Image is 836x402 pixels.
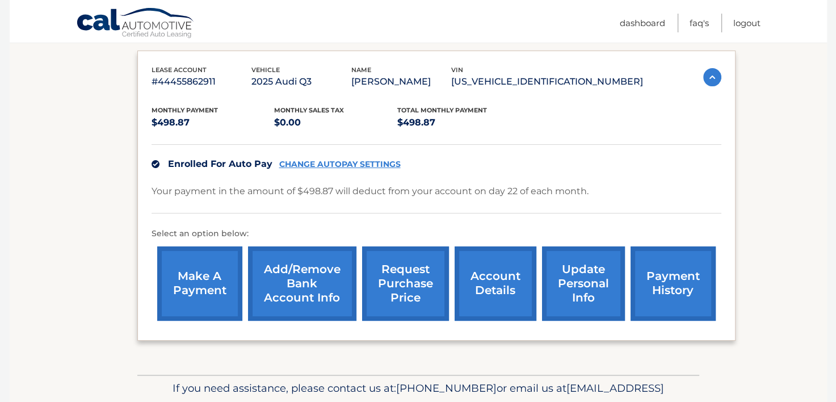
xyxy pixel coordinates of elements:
a: payment history [631,246,716,321]
a: Add/Remove bank account info [248,246,356,321]
a: Dashboard [620,14,665,32]
span: lease account [152,66,207,74]
p: [US_VEHICLE_IDENTIFICATION_NUMBER] [451,74,643,90]
p: $498.87 [152,115,275,131]
span: [PHONE_NUMBER] [396,382,497,395]
p: Select an option below: [152,227,721,241]
span: Total Monthly Payment [397,106,487,114]
p: 2025 Audi Q3 [251,74,351,90]
span: Monthly Payment [152,106,218,114]
a: make a payment [157,246,242,321]
img: check.svg [152,160,159,168]
a: request purchase price [362,246,449,321]
p: $498.87 [397,115,520,131]
a: FAQ's [690,14,709,32]
p: $0.00 [274,115,397,131]
a: CHANGE AUTOPAY SETTINGS [279,160,401,169]
p: [PERSON_NAME] [351,74,451,90]
a: Cal Automotive [76,7,195,40]
span: name [351,66,371,74]
a: Logout [733,14,761,32]
p: #44455862911 [152,74,251,90]
img: accordion-active.svg [703,68,721,86]
span: Monthly sales Tax [274,106,344,114]
p: Your payment in the amount of $498.87 will deduct from your account on day 22 of each month. [152,183,589,199]
a: update personal info [542,246,625,321]
a: account details [455,246,536,321]
span: vin [451,66,463,74]
span: vehicle [251,66,280,74]
span: Enrolled For Auto Pay [168,158,272,169]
